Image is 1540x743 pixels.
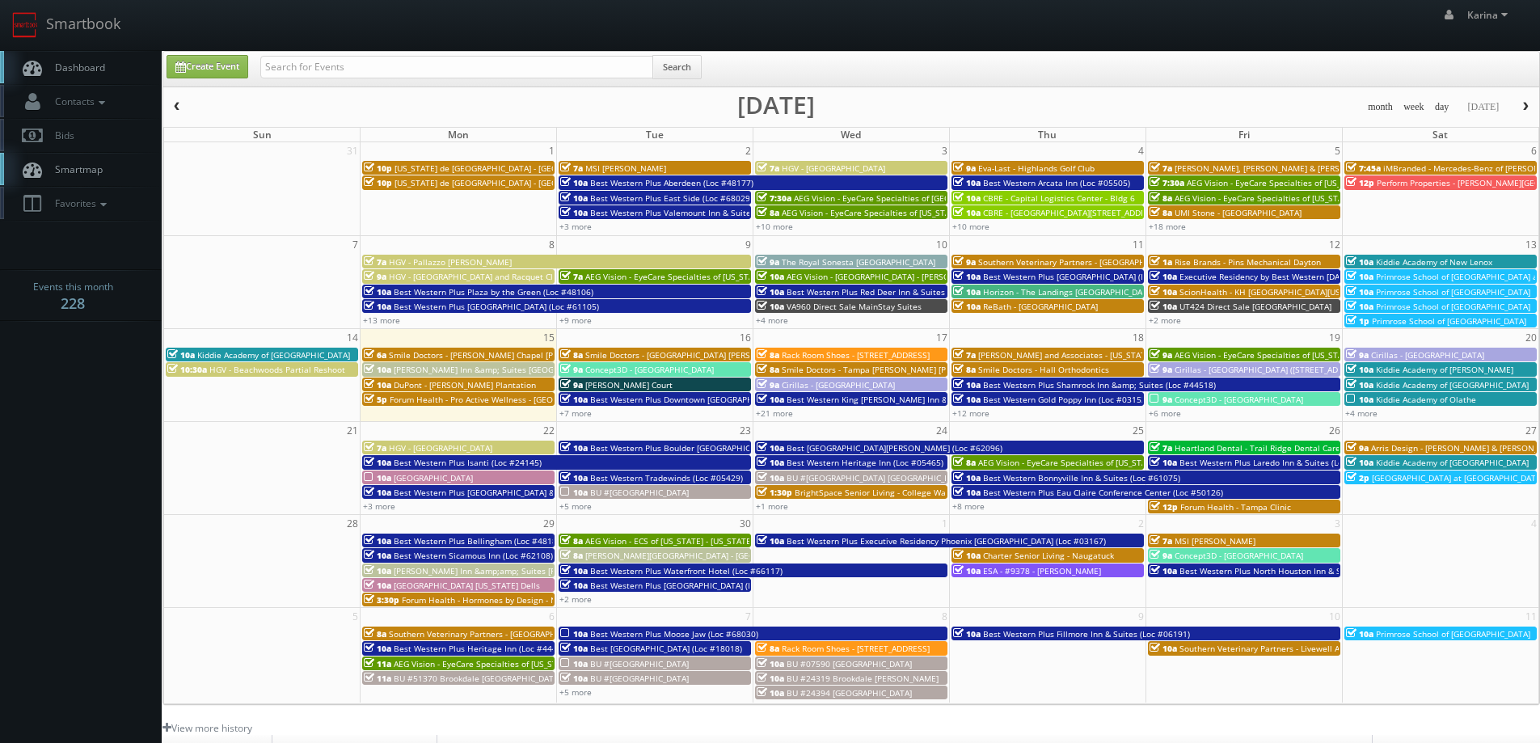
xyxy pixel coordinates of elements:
[364,286,391,298] span: 10a
[1346,394,1373,405] span: 10a
[61,293,85,313] strong: 228
[364,487,391,498] span: 10a
[953,163,976,174] span: 9a
[1179,301,1331,312] span: UT424 Direct Sale [GEOGRAPHIC_DATA]
[953,550,981,561] span: 10a
[394,364,608,375] span: [PERSON_NAME] Inn &amp; Suites [GEOGRAPHIC_DATA]
[12,12,38,38] img: smartbook-logo.png
[1346,628,1373,640] span: 10a
[364,658,391,669] span: 11a
[983,207,1242,218] span: CBRE - [GEOGRAPHIC_DATA][STREET_ADDRESS][GEOGRAPHIC_DATA]
[1137,142,1146,159] span: 4
[394,658,681,669] span: AEG Vision - EyeCare Specialties of [US_STATE] – [PERSON_NAME] EyeCare
[1346,442,1369,454] span: 9a
[953,301,981,312] span: 10a
[560,628,588,640] span: 10a
[364,580,391,591] span: 10a
[940,142,949,159] span: 3
[757,207,779,218] span: 8a
[757,271,784,282] span: 10a
[756,407,793,419] a: +21 more
[787,658,912,669] span: BU #07590 [GEOGRAPHIC_DATA]
[1179,565,1413,576] span: Best Western Plus North Houston Inn & Suites (Loc #44475)
[983,550,1114,561] span: Charter Senior Living - Naugatuck
[1175,442,1340,454] span: Heartland Dental - Trail Ridge Dental Care
[953,207,981,218] span: 10a
[590,580,795,591] span: Best Western Plus [GEOGRAPHIC_DATA] (Loc #50153)
[1179,286,1370,298] span: ScionHealth - KH [GEOGRAPHIC_DATA][US_STATE]
[585,550,815,561] span: [PERSON_NAME][GEOGRAPHIC_DATA] - [GEOGRAPHIC_DATA]
[757,535,784,547] span: 10a
[585,535,843,547] span: AEG Vision - ECS of [US_STATE] - [US_STATE] Valley Family Eye Care
[983,379,1216,390] span: Best Western Plus Shamrock Inn &amp; Suites (Loc #44518)
[1150,349,1172,361] span: 9a
[394,472,473,483] span: [GEOGRAPHIC_DATA]
[585,349,846,361] span: Smile Doctors - [GEOGRAPHIC_DATA] [PERSON_NAME] Orthodontics
[253,128,272,141] span: Sun
[167,349,195,361] span: 10a
[394,163,618,174] span: [US_STATE] de [GEOGRAPHIC_DATA] - [GEOGRAPHIC_DATA]
[646,128,664,141] span: Tue
[737,97,815,113] h2: [DATE]
[1175,364,1368,375] span: Cirillas - [GEOGRAPHIC_DATA] ([STREET_ADDRESS])
[390,394,613,405] span: Forum Health - Pro Active Wellness - [GEOGRAPHIC_DATA]
[345,329,360,346] span: 14
[364,594,399,606] span: 3:30p
[1150,364,1172,375] span: 9a
[590,442,829,454] span: Best Western Plus Boulder [GEOGRAPHIC_DATA] (Loc #06179)
[1150,271,1177,282] span: 10a
[1467,8,1513,22] span: Karina
[560,472,588,483] span: 10a
[1175,550,1303,561] span: Concept3D - [GEOGRAPHIC_DATA]
[757,457,784,468] span: 10a
[757,472,784,483] span: 10a
[394,673,561,684] span: BU #51370 Brookdale [GEOGRAPHIC_DATA]
[782,207,1055,218] span: AEG Vision - EyeCare Specialties of [US_STATE] - In Focus Vision Center
[782,256,935,268] span: The Royal Sonesta [GEOGRAPHIC_DATA]
[162,721,252,735] a: View more history
[787,394,1027,405] span: Best Western King [PERSON_NAME] Inn & Suites (Loc #62106)
[547,142,556,159] span: 1
[1529,142,1538,159] span: 6
[1346,256,1373,268] span: 10a
[1150,501,1178,513] span: 12p
[1179,271,1404,282] span: Executive Residency by Best Western [DATE] (Loc #44764)
[394,379,536,390] span: DuPont - [PERSON_NAME] Plantation
[167,364,207,375] span: 10:30a
[364,535,391,547] span: 10a
[1524,236,1538,253] span: 13
[364,442,386,454] span: 7a
[1376,394,1476,405] span: Kiddie Academy of Olathe
[1150,256,1172,268] span: 1a
[1346,349,1369,361] span: 9a
[757,673,784,684] span: 10a
[394,535,564,547] span: Best Western Plus Bellingham (Loc #48188)
[1150,550,1172,561] span: 9a
[559,315,592,326] a: +9 more
[590,394,839,405] span: Best Western Plus Downtown [GEOGRAPHIC_DATA] (Loc #48199)
[983,565,1101,576] span: ESA - #9378 - [PERSON_NAME]
[351,236,360,253] span: 7
[953,487,981,498] span: 10a
[953,565,981,576] span: 10a
[953,271,981,282] span: 10a
[757,364,779,375] span: 8a
[364,457,391,468] span: 10a
[559,500,592,512] a: +5 more
[1175,394,1303,405] span: Concept3D - [GEOGRAPHIC_DATA]
[757,379,779,390] span: 9a
[394,286,593,298] span: Best Western Plus Plaza by the Green (Loc #48106)
[364,643,391,654] span: 10a
[560,379,583,390] span: 9a
[560,177,588,188] span: 10a
[757,301,784,312] span: 10a
[1346,271,1373,282] span: 10a
[794,192,1140,204] span: AEG Vision - EyeCare Specialties of [GEOGRAPHIC_DATA][US_STATE] - [GEOGRAPHIC_DATA]
[364,565,391,576] span: 10a
[1150,535,1172,547] span: 7a
[402,594,631,606] span: Forum Health - Hormones by Design - New Braunfels Clinic
[364,177,392,188] span: 10p
[364,256,386,268] span: 7a
[782,643,930,654] span: Rack Room Shoes - [STREET_ADDRESS]
[782,364,1056,375] span: Smile Doctors - Tampa [PERSON_NAME] [PERSON_NAME] Orthodontics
